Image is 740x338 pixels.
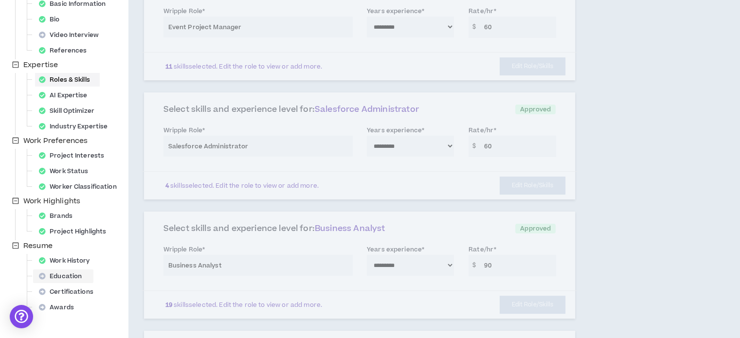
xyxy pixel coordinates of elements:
span: minus-square [12,137,19,144]
span: Work Highlights [23,196,80,206]
div: Open Intercom Messenger [10,305,33,328]
span: Work Preferences [21,135,90,147]
span: Resume [21,240,54,252]
span: minus-square [12,242,19,249]
span: Work Highlights [21,196,82,207]
span: Expertise [23,60,58,70]
span: Expertise [21,59,60,71]
span: minus-square [12,197,19,204]
span: minus-square [12,61,19,68]
span: Resume [23,241,53,251]
span: Work Preferences [23,136,88,146]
